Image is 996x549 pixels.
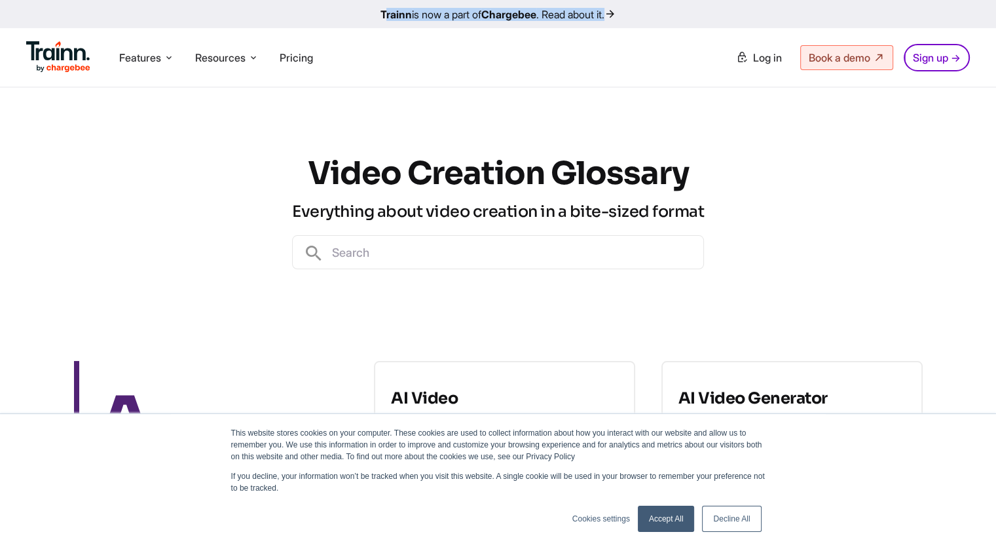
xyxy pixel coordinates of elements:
[809,51,870,64] span: Book a demo
[231,470,765,494] p: If you decline, your information won’t be tracked when you visit this website. A single cookie wi...
[280,51,313,64] a: Pricing
[231,427,765,463] p: This website stores cookies on your computer. These cookies are used to collect information about...
[702,506,761,532] a: Decline All
[481,8,536,21] b: Chargebee
[292,153,704,193] h1: Video Creation Glossary
[374,361,635,529] a: AI Video Artificial intelligence (AI) video refers to video content automatically generated by AI...
[195,50,246,65] span: Resources
[728,46,790,69] a: Log in
[119,50,161,65] span: Features
[638,506,695,532] a: Accept All
[661,361,923,529] a: AI Video Generator AI video generator refers to using artificial intelligence and deep learning m...
[292,201,704,222] h3: Everything about video creation in a bite-sized format
[74,361,348,535] div: A
[904,44,970,71] a: Sign up →
[678,388,906,408] h3: AI Video Generator
[391,388,618,408] h3: AI Video
[572,513,630,525] a: Cookies settings
[324,236,703,269] input: Search
[800,45,893,70] a: Book a demo
[753,51,782,64] span: Log in
[380,8,412,21] b: Trainn
[26,41,90,73] img: Trainn Logo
